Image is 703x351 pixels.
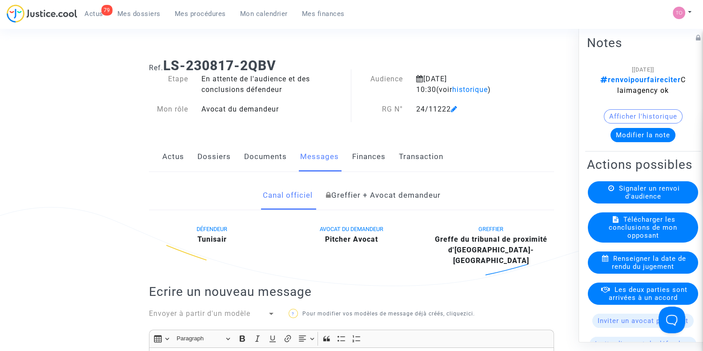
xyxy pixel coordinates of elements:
[410,104,526,115] div: 24/11222
[609,215,677,239] span: Télécharger les conclusions de mon opposant
[197,142,231,172] a: Dossiers
[612,255,686,271] span: Renseigner la date de rendu du jugement
[351,74,410,95] div: Audience
[478,226,503,232] span: GREFFIER
[289,308,485,319] p: Pour modifier vos modèles de message déjà créés, cliquez .
[466,311,473,317] a: ici
[195,104,352,115] div: Avocat du demandeur
[600,76,681,84] span: renvoipourfaireciter
[233,7,295,20] a: Mon calendrier
[117,10,161,18] span: Mes dossiers
[300,142,339,172] a: Messages
[110,7,168,20] a: Mes dossiers
[84,10,103,18] span: Actus
[142,74,195,95] div: Etape
[149,284,554,299] h2: Ecrire un nouveau message
[7,4,77,23] img: jc-logo.svg
[302,10,345,18] span: Mes finances
[609,286,687,302] span: Les deux parties sont arrivées à un accord
[595,340,691,348] span: Inviter l'avocat du défendeur
[399,142,443,172] a: Transaction
[197,226,227,232] span: DÉFENDEUR
[101,5,112,16] div: 79
[197,235,227,243] b: Tunisair
[175,10,226,18] span: Mes procédures
[351,104,410,115] div: RG N°
[292,311,294,316] span: ?
[320,226,383,232] span: AVOCAT DU DEMANDEUR
[168,7,233,20] a: Mes procédures
[435,235,547,265] b: Greffe du tribunal de proximité d'[GEOGRAPHIC_DATA]-[GEOGRAPHIC_DATA]
[325,181,440,210] a: Greffier + Avocat demandeur
[142,104,195,115] div: Mon rôle
[195,74,352,95] div: En attente de l'audience et des conclusions défendeur
[436,85,491,94] span: (voir )
[173,332,234,346] button: Paragraph
[604,109,683,124] button: Afficher l'historique
[659,307,685,333] iframe: Help Scout Beacon - Open
[77,7,110,20] a: 79Actus
[149,64,163,72] span: Ref.
[262,181,312,210] a: Canal officiel
[611,128,675,142] button: Modifier la note
[244,142,287,172] a: Documents
[587,157,699,172] h2: Actions possibles
[673,7,685,19] img: fe1f3729a2b880d5091b466bdc4f5af5
[149,309,250,318] span: Envoyer à partir d'un modèle
[325,235,378,243] b: Pitcher Avocat
[598,317,688,325] span: Inviter un avocat postulant
[587,35,699,51] h2: Notes
[149,330,554,347] div: Editor toolbar
[295,7,352,20] a: Mes finances
[352,142,386,172] a: Finances
[177,333,223,344] span: Paragraph
[619,184,680,200] span: Signaler un renvoi d'audience
[410,74,526,95] div: [DATE] 10:30
[162,142,184,172] a: Actus
[163,58,276,73] b: LS-230817-2QBV
[632,66,654,73] span: [[DATE]]
[452,85,488,94] span: historique
[240,10,288,18] span: Mon calendrier
[600,76,686,95] span: Claimagency ok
